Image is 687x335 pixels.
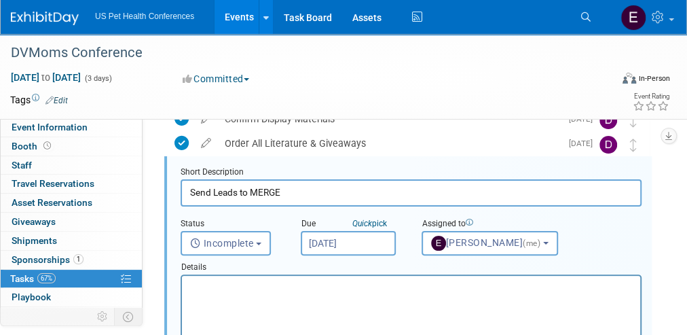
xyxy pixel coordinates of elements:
[1,156,142,175] a: Staff
[181,255,642,275] div: Details
[301,218,401,231] div: Due
[352,219,372,228] i: Quick
[10,71,81,84] span: [DATE] [DATE]
[41,141,54,151] span: Booth not reserved yet
[301,231,396,255] input: Due Date
[6,41,604,65] div: DVMoms Conference
[599,111,617,129] img: Debra Smith
[12,122,88,133] span: Event Information
[12,216,56,227] span: Giveaways
[1,270,142,288] a: Tasks67%
[11,12,79,25] img: ExhibitDay
[178,72,255,86] button: Committed
[1,288,142,306] a: Playbook
[12,197,92,208] span: Asset Reservations
[569,71,671,91] div: Event Format
[194,137,218,149] a: edit
[12,178,94,189] span: Travel Reservations
[190,238,254,249] span: Incomplete
[12,254,83,265] span: Sponsorships
[12,141,54,152] span: Booth
[630,114,637,127] i: Move task
[1,213,142,231] a: Giveaways
[83,74,112,83] span: (3 days)
[620,5,646,31] img: Erika Plata
[638,73,670,84] div: In-Person
[182,276,640,335] iframe: Rich Text Area
[1,175,142,193] a: Travel Reservations
[623,73,636,84] img: Format-Inperson.png
[1,118,142,137] a: Event Information
[630,139,637,152] i: Move task
[181,166,642,179] div: Short Description
[73,254,83,264] span: 1
[1,137,142,156] a: Booth
[10,93,68,107] td: Tags
[1,251,142,269] a: Sponsorships1
[115,308,143,325] td: Toggle Event Tabs
[218,132,561,155] div: Order All Literature & Giveaways
[422,218,521,231] div: Assigned to
[91,308,115,325] td: Personalize Event Tab Strip
[12,235,57,246] span: Shipments
[523,239,540,248] span: (me)
[95,12,194,21] span: US Pet Health Conferences
[569,139,599,148] span: [DATE]
[599,136,617,154] img: Debra Smith
[1,232,142,250] a: Shipments
[431,237,543,248] span: [PERSON_NAME]
[12,160,32,171] span: Staff
[12,292,51,302] span: Playbook
[37,273,56,283] span: 67%
[181,179,642,206] input: Name of task or a short description
[633,93,669,100] div: Event Rating
[10,273,56,284] span: Tasks
[45,96,68,105] a: Edit
[422,231,558,255] button: [PERSON_NAME](me)
[1,194,142,212] a: Asset Reservations
[350,218,390,229] a: Quickpick
[181,218,280,231] div: Status
[181,231,271,255] button: Incomplete
[39,72,52,83] span: to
